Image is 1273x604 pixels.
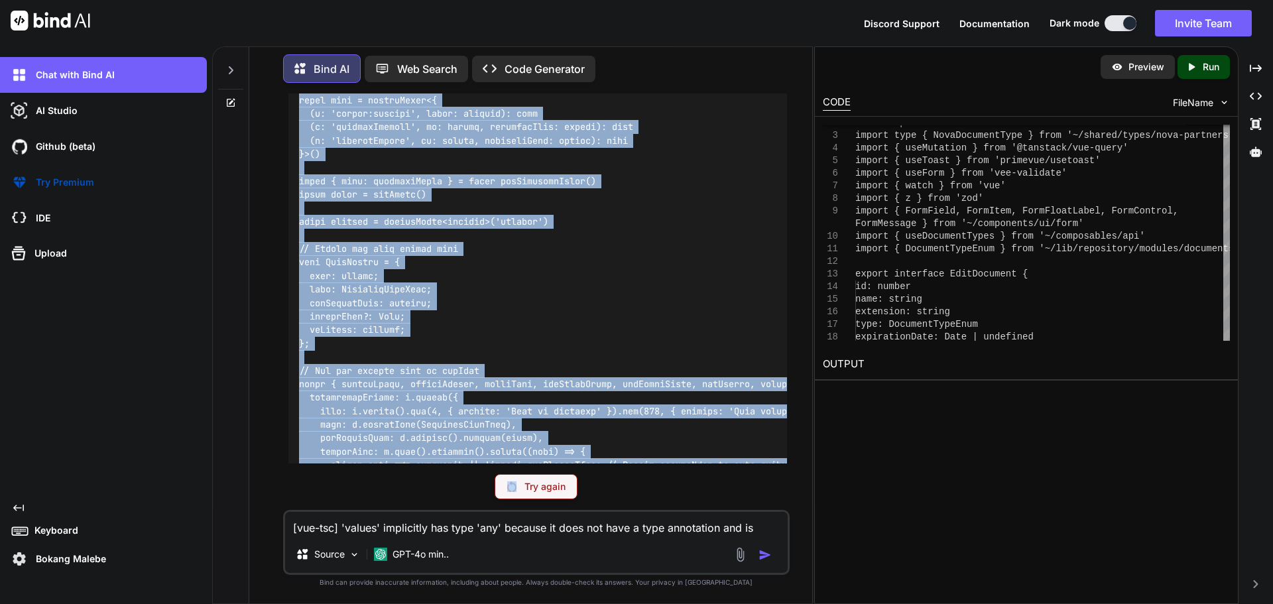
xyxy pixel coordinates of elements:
[855,332,1034,342] span: expirationDate: Date | undefined
[855,306,950,317] span: extension: string
[855,231,1134,241] span: import { useDocumentTypes } from '~/composables/ap
[823,230,838,243] div: 10
[864,18,940,29] span: Discord Support
[823,243,838,255] div: 11
[8,171,30,194] img: premium
[1173,96,1213,109] span: FileName
[374,548,387,561] img: GPT-4o mini
[1155,10,1252,36] button: Invite Team
[855,206,1134,216] span: import { FormField, FormItem, FormFloatLabel, Form
[314,548,345,561] p: Source
[397,61,457,77] p: Web Search
[30,552,106,566] p: Bokang Malebe
[823,306,838,318] div: 16
[864,17,940,30] button: Discord Support
[855,281,911,292] span: id: number
[8,207,30,229] img: cloudideIcon
[855,218,1083,229] span: FormMessage } from '~/components/ui/form'
[855,168,1067,178] span: import { useForm } from 'vee-validate'
[8,64,30,86] img: darkChat
[29,524,78,537] p: Keyboard
[30,104,78,117] p: AI Studio
[823,180,838,192] div: 7
[823,293,838,306] div: 15
[855,130,1134,141] span: import type { NovaDocumentType } from '~/shared/ty
[855,155,1101,166] span: import { useToast } from 'primevue/usetoast'
[823,192,838,205] div: 8
[1134,130,1234,141] span: pes/nova-partners'
[8,99,30,122] img: darkAi-studio
[507,481,516,492] img: Retry
[1134,231,1145,241] span: i'
[30,140,95,153] p: Github (beta)
[505,61,585,77] p: Code Generator
[1128,60,1164,74] p: Preview
[349,549,360,560] img: Pick Models
[823,95,851,111] div: CODE
[8,548,30,570] img: settings
[8,135,30,158] img: githubDark
[1203,60,1219,74] p: Run
[823,280,838,293] div: 14
[855,243,1134,254] span: import { DocumentTypeEnum } from '~/lib/repository
[823,154,838,167] div: 5
[855,319,978,330] span: type: DocumentTypeEnum
[823,142,838,154] div: 4
[1111,61,1123,73] img: preview
[815,349,1238,380] h2: OUTPUT
[314,61,349,77] p: Bind AI
[855,180,1006,191] span: import { watch } from 'vue'
[823,268,838,280] div: 13
[393,548,449,561] p: GPT-4o min..
[30,211,50,225] p: IDE
[823,255,838,268] div: 12
[1219,97,1230,108] img: chevron down
[30,176,94,189] p: Try Premium
[11,11,90,30] img: Bind AI
[823,318,838,331] div: 17
[855,269,1028,279] span: export interface EditDocument {
[855,143,1128,153] span: import { useMutation } from '@tanstack/vue-query'
[29,247,67,260] p: Upload
[823,167,838,180] div: 6
[959,17,1030,30] button: Documentation
[1050,17,1099,30] span: Dark mode
[823,129,838,142] div: 3
[823,331,838,343] div: 18
[823,205,838,217] div: 9
[30,68,115,82] p: Chat with Bind AI
[855,193,983,204] span: import { z } from 'zod'
[1134,243,1240,254] span: /modules/documents'
[959,18,1030,29] span: Documentation
[1134,206,1178,216] span: Control,
[524,480,566,493] p: Try again
[283,577,790,587] p: Bind can provide inaccurate information, including about people. Always double-check its answers....
[855,294,922,304] span: name: string
[758,548,772,562] img: icon
[733,547,748,562] img: attachment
